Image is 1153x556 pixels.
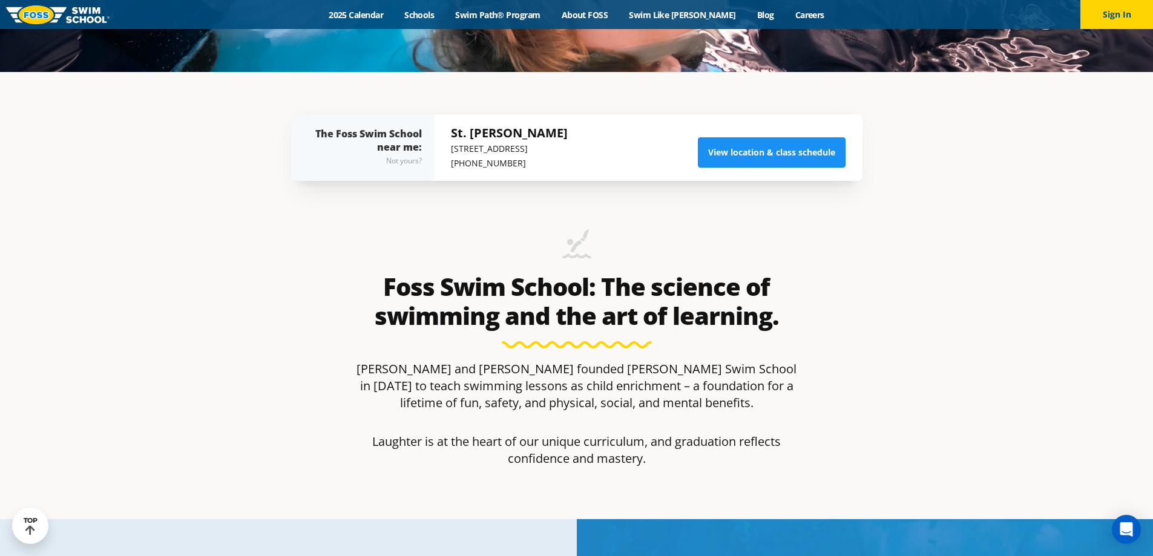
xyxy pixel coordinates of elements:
p: Laughter is at the heart of our unique curriculum, and graduation reflects confidence and mastery. [352,433,802,467]
a: Swim Like [PERSON_NAME] [619,9,747,21]
a: About FOSS [551,9,619,21]
a: Schools [394,9,445,21]
img: FOSS Swim School Logo [6,5,110,24]
a: Careers [784,9,835,21]
a: Swim Path® Program [445,9,551,21]
a: View location & class schedule [698,137,846,168]
h2: Foss Swim School: The science of swimming and the art of learning. [352,272,802,330]
div: Open Intercom Messenger [1112,515,1141,544]
div: TOP [24,517,38,535]
a: 2025 Calendar [318,9,394,21]
a: Blog [746,9,784,21]
img: icon-swimming-diving-2.png [562,229,591,266]
div: The Foss Swim School near me: [315,127,422,168]
h5: St. [PERSON_NAME] [451,125,568,142]
p: [PERSON_NAME] and [PERSON_NAME] founded [PERSON_NAME] Swim School in [DATE] to teach swimming les... [352,361,802,411]
p: [PHONE_NUMBER] [451,156,568,171]
div: Not yours? [315,154,422,168]
p: [STREET_ADDRESS] [451,142,568,156]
